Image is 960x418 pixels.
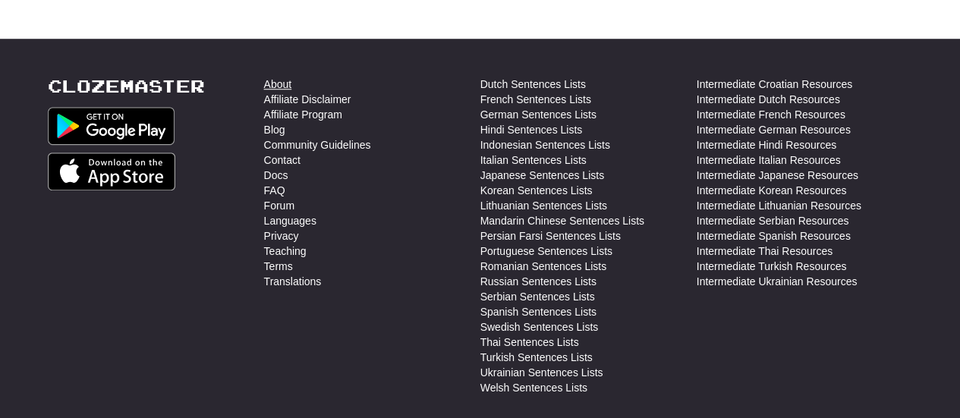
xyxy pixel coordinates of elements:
[480,152,587,168] a: Italian Sentences Lists
[697,168,858,183] a: Intermediate Japanese Resources
[264,213,316,228] a: Languages
[480,198,607,213] a: Lithuanian Sentences Lists
[264,152,301,168] a: Contact
[697,77,852,92] a: Intermediate Croatian Resources
[697,137,836,152] a: Intermediate Hindi Resources
[264,77,292,92] a: About
[697,213,849,228] a: Intermediate Serbian Resources
[480,289,595,304] a: Serbian Sentences Lists
[480,213,644,228] a: Mandarin Chinese Sentences Lists
[480,350,593,365] a: Turkish Sentences Lists
[48,77,205,96] a: Clozemaster
[697,198,861,213] a: Intermediate Lithuanian Resources
[697,107,845,122] a: Intermediate French Resources
[264,228,299,244] a: Privacy
[697,92,840,107] a: Intermediate Dutch Resources
[480,92,591,107] a: French Sentences Lists
[48,152,176,190] img: Get it on App Store
[697,259,847,274] a: Intermediate Turkish Resources
[480,137,610,152] a: Indonesian Sentences Lists
[264,122,285,137] a: Blog
[697,274,858,289] a: Intermediate Ukrainian Resources
[480,228,621,244] a: Persian Farsi Sentences Lists
[264,183,285,198] a: FAQ
[480,122,583,137] a: Hindi Sentences Lists
[697,122,851,137] a: Intermediate German Resources
[264,107,342,122] a: Affiliate Program
[480,335,579,350] a: Thai Sentences Lists
[480,304,596,319] a: Spanish Sentences Lists
[480,274,596,289] a: Russian Sentences Lists
[697,152,841,168] a: Intermediate Italian Resources
[264,92,351,107] a: Affiliate Disclaimer
[480,168,604,183] a: Japanese Sentences Lists
[480,319,599,335] a: Swedish Sentences Lists
[264,198,294,213] a: Forum
[697,183,847,198] a: Intermediate Korean Resources
[480,365,603,380] a: Ukrainian Sentences Lists
[480,244,612,259] a: Portuguese Sentences Lists
[480,77,586,92] a: Dutch Sentences Lists
[48,107,175,145] img: Get it on Google Play
[480,380,587,395] a: Welsh Sentences Lists
[264,259,293,274] a: Terms
[480,259,607,274] a: Romanian Sentences Lists
[264,137,371,152] a: Community Guidelines
[480,183,593,198] a: Korean Sentences Lists
[264,168,288,183] a: Docs
[264,274,322,289] a: Translations
[697,228,851,244] a: Intermediate Spanish Resources
[480,107,596,122] a: German Sentences Lists
[264,244,307,259] a: Teaching
[697,244,833,259] a: Intermediate Thai Resources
